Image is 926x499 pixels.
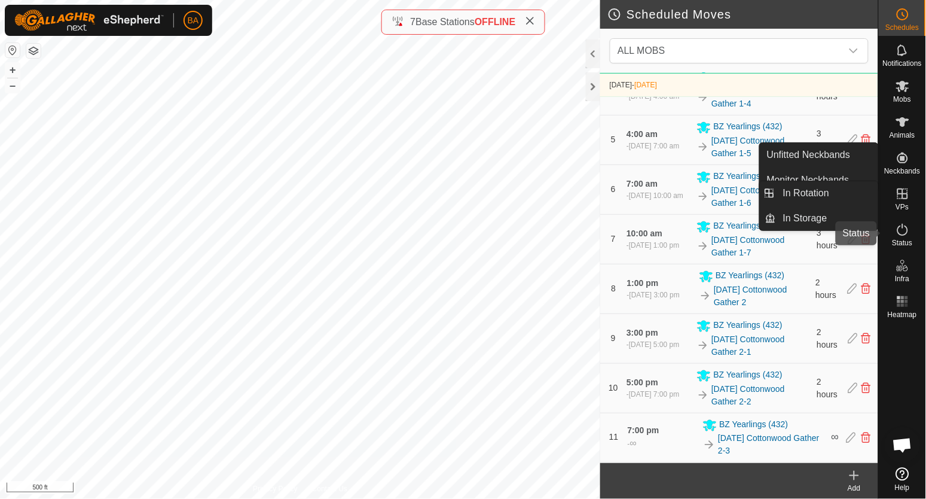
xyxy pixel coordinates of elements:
[627,339,680,350] div: -
[817,327,838,349] span: 2 hours
[884,168,920,175] span: Neckbands
[719,433,824,458] a: [DATE] Cottonwood Gather 2-3
[697,91,709,103] img: To
[697,240,709,252] img: To
[760,206,878,230] li: In Storage
[632,81,658,89] span: -
[714,319,783,333] span: BZ Yearlings (432)
[760,168,878,192] a: Monitor Neckbands
[776,181,878,205] a: In Rotation
[894,96,911,103] span: Mobs
[629,340,680,349] span: [DATE] 5:00 pm
[5,43,20,57] button: Reset Map
[885,427,921,463] div: Open chat
[697,339,709,351] img: To
[830,483,878,494] div: Add
[760,143,878,167] a: Unfitted Neckbands
[627,278,659,288] span: 1:00 pm
[896,203,909,211] span: VPs
[5,63,20,77] button: +
[629,191,684,200] span: [DATE] 10:00 am
[627,229,663,238] span: 10:00 am
[312,483,347,494] a: Contact Us
[720,418,789,433] span: BZ Yearlings (432)
[613,39,842,63] span: ALL MOBS
[714,120,783,135] span: BZ Yearlings (432)
[607,7,878,22] h2: Scheduled Moves
[714,170,783,184] span: BZ Yearlings (432)
[712,234,810,259] a: [DATE] Cottonwood Gather 1-7
[712,184,810,209] a: [DATE] Cottonwood Gather 1-6
[888,311,917,318] span: Heatmap
[475,17,515,27] span: OFFLINE
[783,186,829,200] span: In Rotation
[714,220,783,234] span: BZ Yearlings (432)
[612,284,616,293] span: 8
[776,206,878,230] a: In Storage
[832,431,839,443] span: ∞
[629,241,680,250] span: [DATE] 1:00 pm
[5,78,20,93] button: –
[612,234,616,244] span: 7
[879,463,926,496] a: Help
[612,333,616,343] span: 9
[697,389,709,401] img: To
[783,211,827,226] span: In Storage
[610,81,632,89] span: [DATE]
[817,129,838,151] span: 3 hours
[630,439,637,449] span: ∞
[627,141,680,151] div: -
[892,239,912,247] span: Status
[629,291,680,299] span: [DATE] 3:00 pm
[415,17,475,27] span: Base Stations
[635,81,658,89] span: [DATE]
[712,135,810,160] a: [DATE] Cottonwood Gather 1-5
[767,173,849,187] span: Monitor Neckbands
[629,390,680,398] span: [DATE] 7:00 pm
[895,275,909,282] span: Infra
[816,278,837,300] span: 2 hours
[629,142,680,150] span: [DATE] 7:00 am
[885,24,919,31] span: Schedules
[610,433,619,442] span: 11
[890,132,915,139] span: Animals
[627,179,658,188] span: 7:00 am
[253,483,298,494] a: Privacy Policy
[817,228,838,250] span: 3 hours
[627,389,680,400] div: -
[817,79,838,101] span: 3 hours
[627,328,659,337] span: 3:00 pm
[612,135,616,144] span: 5
[817,377,838,399] span: 2 hours
[628,425,659,435] span: 7:00 pm
[895,484,910,491] span: Help
[627,129,658,139] span: 4:00 am
[699,290,712,302] img: To
[883,60,922,67] span: Notifications
[188,14,199,27] span: BA
[14,10,164,31] img: Gallagher Logo
[767,148,851,162] span: Unfitted Neckbands
[697,141,709,153] img: To
[703,439,716,452] img: To
[712,383,810,408] a: [DATE] Cottonwood Gather 2-2
[627,240,680,251] div: -
[697,190,709,202] img: To
[627,190,684,201] div: -
[760,181,878,205] li: In Rotation
[26,44,41,58] button: Map Layers
[628,437,637,451] div: -
[410,17,415,27] span: 7
[716,269,785,284] span: BZ Yearlings (432)
[627,378,659,387] span: 5:00 pm
[842,39,866,63] div: dropdown trigger
[609,383,619,392] span: 10
[612,184,616,194] span: 6
[714,369,783,383] span: BZ Yearlings (432)
[618,45,665,56] span: ALL MOBS
[712,333,810,358] a: [DATE] Cottonwood Gather 2-1
[714,284,809,309] a: [DATE] Cottonwood Gather 2
[712,85,810,110] a: [DATE] Cottonwood Gather 1-4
